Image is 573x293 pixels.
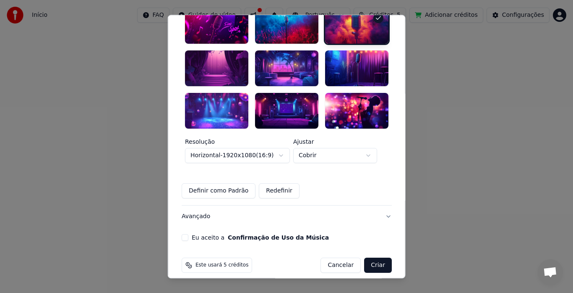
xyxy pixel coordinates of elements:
[364,258,392,273] button: Criar
[293,139,377,145] label: Ajustar
[195,262,248,269] span: Este usará 5 créditos
[182,206,392,227] button: Avançado
[192,235,329,240] label: Eu aceito a
[228,235,329,240] button: Eu aceito a
[185,139,290,145] label: Resolução
[259,183,300,198] button: Redefinir
[320,258,361,273] button: Cancelar
[182,183,255,198] button: Definir como Padrão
